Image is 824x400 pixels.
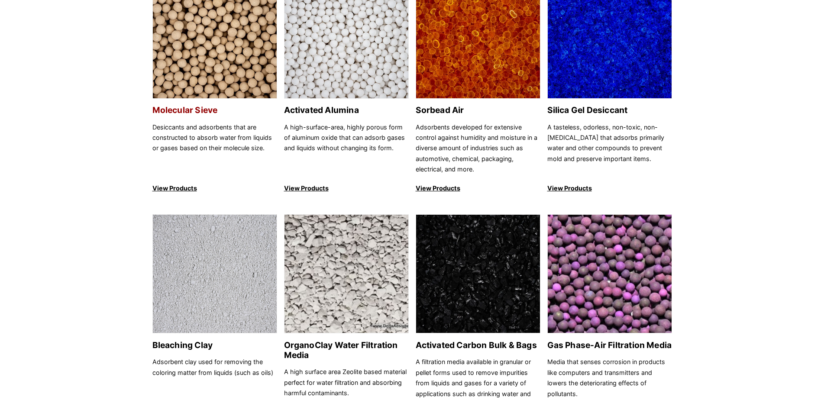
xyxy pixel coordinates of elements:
h2: Gas Phase-Air Filtration Media [547,340,672,350]
p: View Products [416,183,540,194]
h2: Silica Gel Desiccant [547,105,672,115]
h2: Molecular Sieve [152,105,277,115]
p: View Products [547,183,672,194]
h2: Activated Alumina [284,105,409,115]
p: Adsorbents developed for extensive control against humidity and moisture in a diverse amount of i... [416,122,540,175]
img: OrganoClay Water Filtration Media [284,215,408,334]
p: A tasteless, odorless, non-toxic, non-[MEDICAL_DATA] that adsorbs primarily water and other compo... [547,122,672,175]
h2: Bleaching Clay [152,340,277,350]
img: Activated Carbon Bulk & Bags [416,215,540,334]
p: View Products [284,183,409,194]
p: View Products [152,183,277,194]
h2: Activated Carbon Bulk & Bags [416,340,540,350]
img: Gas Phase-Air Filtration Media [548,215,672,334]
p: A high-surface-area, highly porous form of aluminum oxide that can adsorb gases and liquids witho... [284,122,409,175]
h2: OrganoClay Water Filtration Media [284,340,409,360]
h2: Sorbead Air [416,105,540,115]
img: Bleaching Clay [153,215,277,334]
p: Desiccants and adsorbents that are constructed to absorb water from liquids or gases based on the... [152,122,277,175]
